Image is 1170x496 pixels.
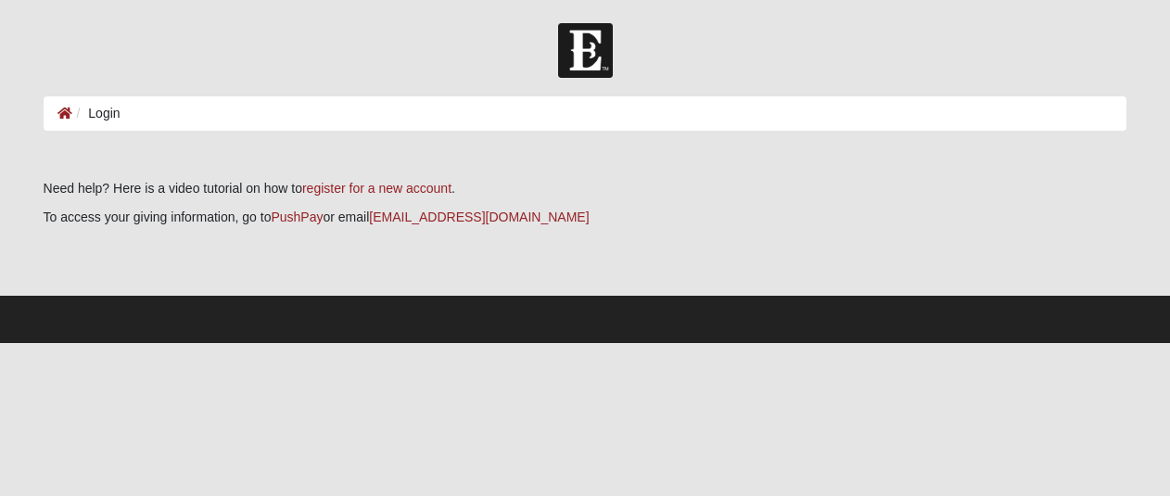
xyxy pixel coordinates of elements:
[369,210,589,224] a: [EMAIL_ADDRESS][DOMAIN_NAME]
[44,179,1127,198] p: Need help? Here is a video tutorial on how to .
[72,104,121,123] li: Login
[302,181,451,196] a: register for a new account
[271,210,323,224] a: PushPay
[44,208,1127,227] p: To access your giving information, go to or email
[558,23,613,78] img: Church of Eleven22 Logo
